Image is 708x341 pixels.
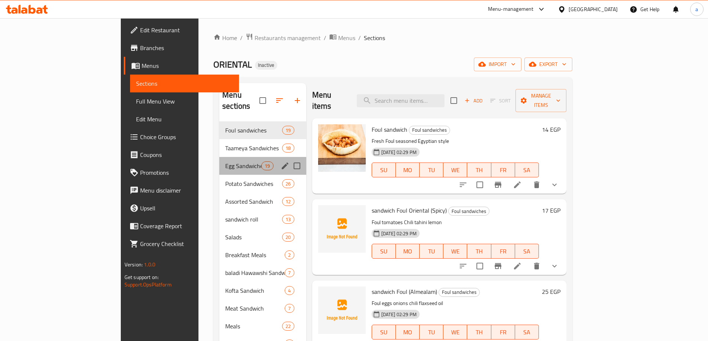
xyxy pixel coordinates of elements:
[542,205,560,216] h6: 17 EGP
[124,39,239,57] a: Branches
[515,244,539,259] button: SA
[142,61,233,70] span: Menus
[372,286,437,297] span: sandwich Foul (Almealam)
[219,139,306,157] div: Taameya Sandwiches18
[213,33,572,43] nav: breadcrumb
[124,146,239,164] a: Coupons
[140,150,233,159] span: Coupons
[378,311,420,318] span: [DATE] 02:29 PM
[542,124,560,135] h6: 14 EGP
[240,33,243,42] li: /
[372,137,539,146] p: Fresh Foul seasoned Egyptian style
[282,127,294,134] span: 19
[124,164,239,181] a: Promotions
[130,92,239,110] a: Full Menu View
[420,325,443,340] button: TU
[282,145,294,152] span: 18
[454,257,472,275] button: sort-choices
[225,322,282,331] span: Meals
[140,239,233,248] span: Grocery Checklist
[494,165,512,176] span: FR
[282,180,294,187] span: 26
[357,94,444,107] input: search
[420,244,443,259] button: TU
[399,165,417,176] span: MO
[261,161,273,170] div: items
[364,33,385,42] span: Sections
[140,204,233,213] span: Upsell
[255,62,277,68] span: Inactive
[409,126,450,135] div: Foul sandwiches
[372,163,396,177] button: SU
[324,33,326,42] li: /
[255,93,271,108] span: Select all sections
[489,257,507,275] button: Branch-specific-item
[494,327,512,338] span: FR
[125,260,143,269] span: Version:
[399,327,417,338] span: MO
[124,181,239,199] a: Menu disclaimer
[396,325,420,340] button: MO
[439,288,480,297] div: Foul sandwiches
[515,89,566,112] button: Manage items
[485,95,515,106] span: Select section first
[285,286,294,295] div: items
[225,179,282,188] span: Potato Sandwiches
[285,252,294,259] span: 2
[282,198,294,205] span: 12
[372,299,539,308] p: Foul eggs onions chili flaxseed oil
[518,327,536,338] span: SA
[124,199,239,217] a: Upsell
[124,217,239,235] a: Coverage Report
[550,262,559,270] svg: Show Choices
[446,327,464,338] span: WE
[423,327,440,338] span: TU
[470,165,488,176] span: TH
[219,193,306,210] div: Assorted Sandwich12
[140,43,233,52] span: Branches
[530,60,566,69] span: export
[375,246,393,257] span: SU
[219,210,306,228] div: sandwich roll13
[225,304,285,313] span: Meat Sandwich
[439,288,479,296] span: Foul sandwiches
[225,268,285,277] span: baladi Hawawshi Sandwich
[225,144,282,153] span: Taameya Sandwiches
[446,246,464,257] span: WE
[375,327,393,338] span: SU
[136,79,233,88] span: Sections
[285,250,294,259] div: items
[449,207,489,216] span: Foul sandwiches
[282,179,294,188] div: items
[255,61,277,70] div: Inactive
[225,215,282,224] span: sandwich roll
[480,60,515,69] span: import
[225,197,282,206] span: Assorted Sandwich
[225,126,282,135] div: Foul sandwiches
[521,91,560,110] span: Manage items
[515,325,539,340] button: SA
[140,26,233,35] span: Edit Restaurant
[225,161,261,170] span: Egg Sandwiches
[420,163,443,177] button: TU
[219,317,306,335] div: Meals22
[470,327,488,338] span: TH
[472,258,488,274] span: Select to update
[140,168,233,177] span: Promotions
[462,95,485,106] button: Add
[282,215,294,224] div: items
[358,33,361,42] li: /
[518,165,536,176] span: SA
[225,250,285,259] span: Breakfast Meals
[467,244,491,259] button: TH
[225,286,285,295] span: Kofta Sandwich
[124,128,239,146] a: Choice Groups
[409,126,450,134] span: Foul sandwiches
[494,246,512,257] span: FR
[372,218,539,227] p: Foul tomatoes Chili tahini lemon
